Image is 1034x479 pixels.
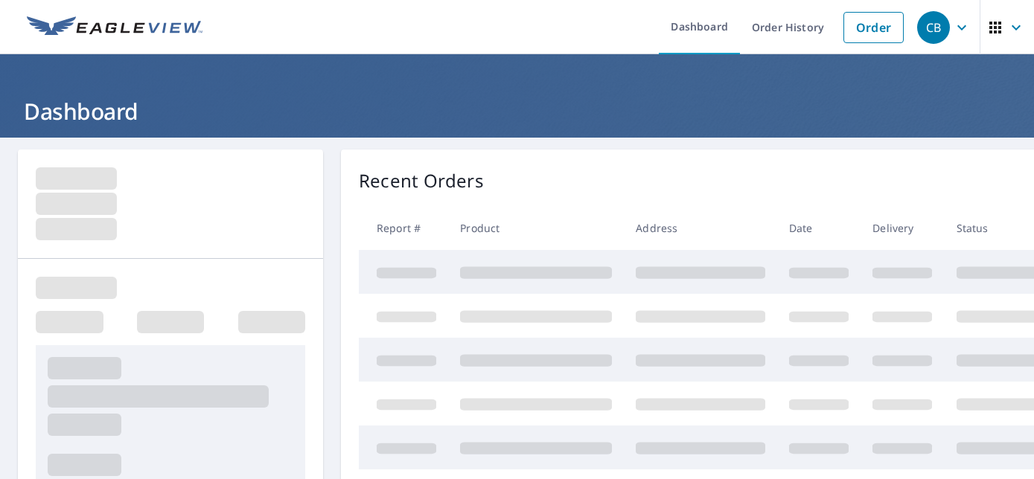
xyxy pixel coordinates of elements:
th: Product [448,206,624,250]
th: Delivery [861,206,944,250]
th: Date [777,206,861,250]
p: Recent Orders [359,167,484,194]
img: EV Logo [27,16,202,39]
th: Report # [359,206,448,250]
h1: Dashboard [18,96,1016,126]
a: Order [843,12,904,43]
th: Address [624,206,777,250]
div: CB [917,11,950,44]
